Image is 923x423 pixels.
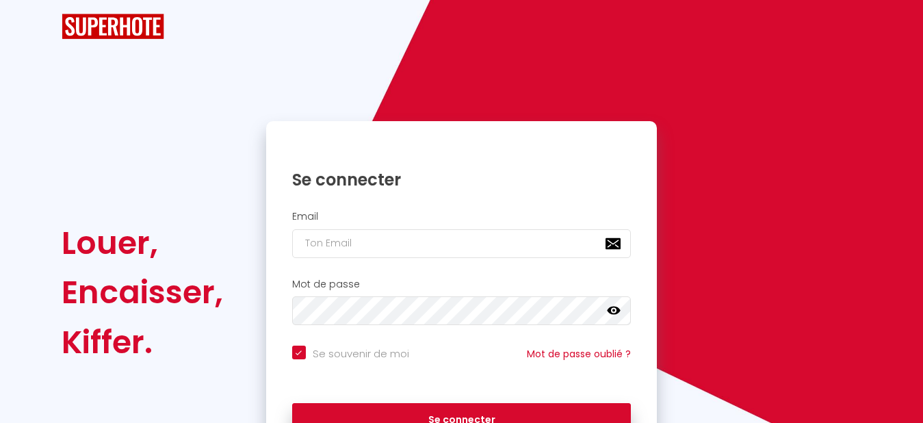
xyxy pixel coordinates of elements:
div: Encaisser, [62,268,223,317]
img: SuperHote logo [62,14,164,39]
a: Mot de passe oublié ? [527,347,631,361]
h1: Se connecter [292,169,632,190]
div: Louer, [62,218,223,268]
h2: Email [292,211,632,222]
input: Ton Email [292,229,632,258]
h2: Mot de passe [292,279,632,290]
div: Kiffer. [62,318,223,367]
